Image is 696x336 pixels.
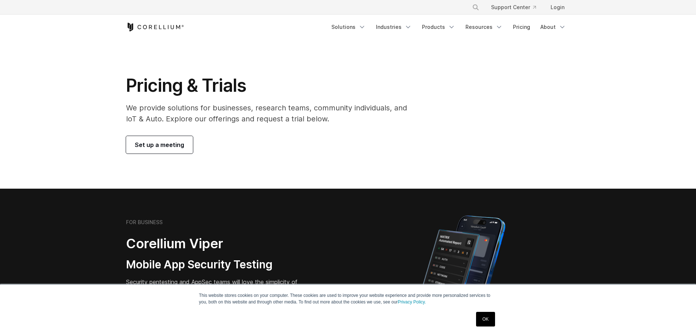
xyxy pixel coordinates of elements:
p: We provide solutions for businesses, research teams, community individuals, and IoT & Auto. Explo... [126,102,417,124]
div: Navigation Menu [327,20,570,34]
a: About [536,20,570,34]
a: Corellium Home [126,23,184,31]
a: Set up a meeting [126,136,193,154]
p: Security pentesting and AppSec teams will love the simplicity of automated report generation comb... [126,278,313,304]
a: Industries [372,20,416,34]
h6: FOR BUSINESS [126,219,163,226]
h3: Mobile App Security Testing [126,258,313,272]
h2: Corellium Viper [126,235,313,252]
a: Pricing [509,20,535,34]
p: This website stores cookies on your computer. These cookies are used to improve your website expe... [199,292,497,305]
a: OK [476,312,495,326]
span: Set up a meeting [135,140,184,149]
h1: Pricing & Trials [126,75,417,97]
button: Search [469,1,482,14]
a: Privacy Policy. [398,299,426,305]
a: Products [418,20,460,34]
a: Login [545,1,570,14]
a: Support Center [485,1,542,14]
a: Resources [461,20,507,34]
a: Solutions [327,20,370,34]
div: Navigation Menu [463,1,570,14]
